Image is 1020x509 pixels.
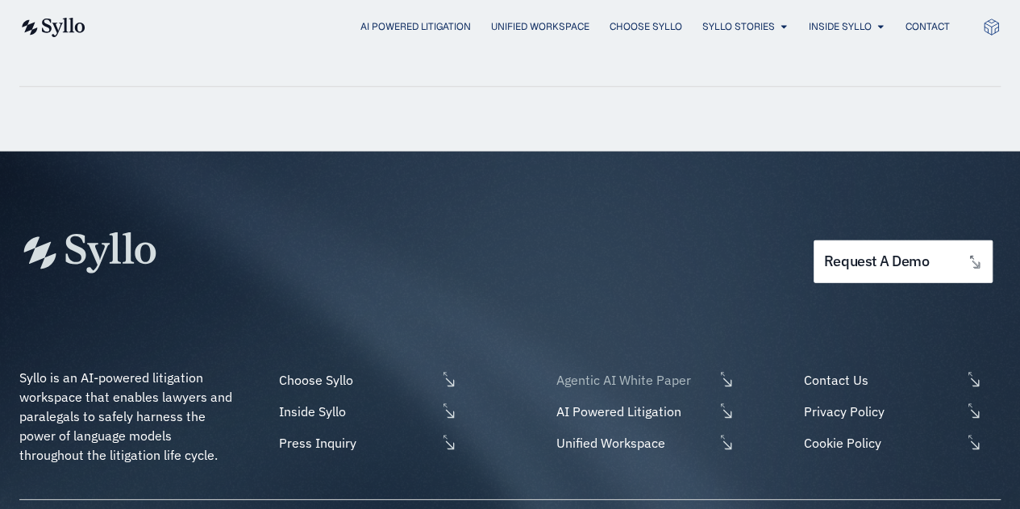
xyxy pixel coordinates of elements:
[800,433,1001,453] a: Cookie Policy
[19,18,85,37] img: syllo
[275,402,436,421] span: Inside Syllo
[800,370,961,390] span: Contact Us
[610,19,682,34] a: Choose Syllo
[552,402,735,421] a: AI Powered Litigation
[800,402,1001,421] a: Privacy Policy
[118,19,950,35] div: Menu Toggle
[814,240,993,283] a: request a demo
[906,19,950,34] a: Contact
[360,19,471,34] a: AI Powered Litigation
[552,370,714,390] span: Agentic AI White Paper
[552,402,714,421] span: AI Powered Litigation
[800,433,961,453] span: Cookie Policy
[275,370,457,390] a: Choose Syllo
[275,402,457,421] a: Inside Syllo
[19,369,235,463] span: Syllo is an AI-powered litigation workspace that enables lawyers and paralegals to safely harness...
[275,433,436,453] span: Press Inquiry
[809,19,872,34] a: Inside Syllo
[552,370,735,390] a: Agentic AI White Paper
[491,19,589,34] a: Unified Workspace
[824,254,929,269] span: request a demo
[118,19,950,35] nav: Menu
[275,433,457,453] a: Press Inquiry
[800,402,961,421] span: Privacy Policy
[275,370,436,390] span: Choose Syllo
[800,370,1001,390] a: Contact Us
[552,433,714,453] span: Unified Workspace
[552,433,735,453] a: Unified Workspace
[702,19,775,34] a: Syllo Stories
